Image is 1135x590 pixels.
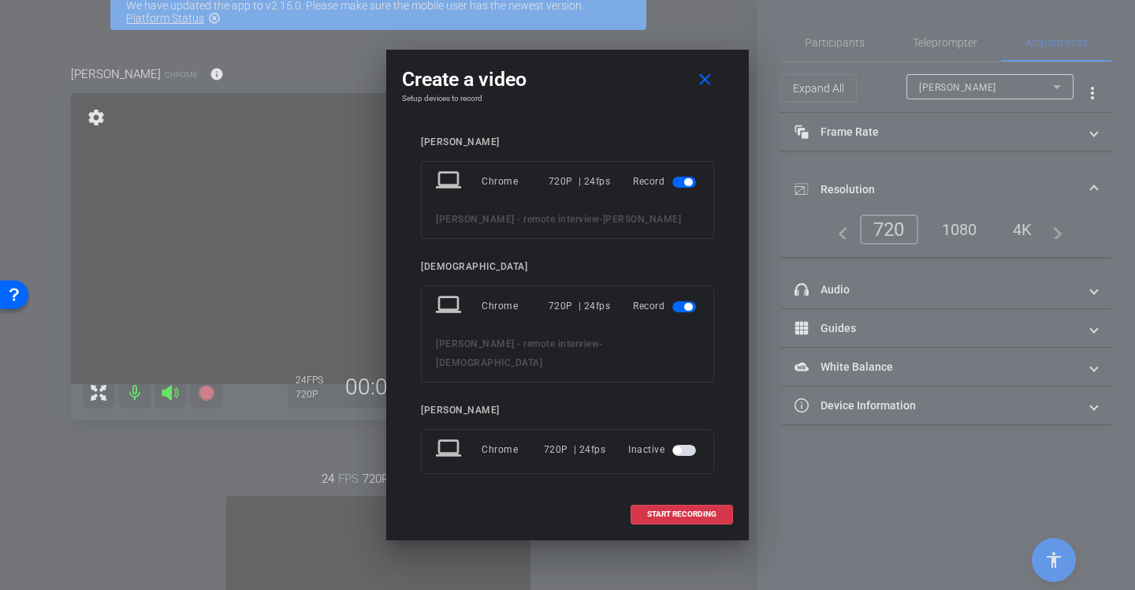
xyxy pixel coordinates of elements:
div: Chrome [482,435,544,464]
div: [PERSON_NAME] [421,405,714,416]
mat-icon: close [695,70,715,90]
span: - [599,338,603,349]
div: [PERSON_NAME] [421,136,714,148]
span: [PERSON_NAME] [603,214,682,225]
div: Record [633,292,699,320]
span: - [599,214,603,225]
mat-icon: laptop [436,167,464,196]
div: Chrome [482,167,549,196]
span: [PERSON_NAME] - remote interview [436,214,599,225]
h4: Setup devices to record [402,94,733,103]
span: [DEMOGRAPHIC_DATA] [436,357,542,368]
div: 720P | 24fps [549,292,611,320]
mat-icon: laptop [436,435,464,464]
span: [PERSON_NAME] - remote interview [436,338,599,349]
div: [DEMOGRAPHIC_DATA] [421,261,714,273]
div: Record [633,167,699,196]
div: Chrome [482,292,549,320]
div: Inactive [628,435,699,464]
div: 720P | 24fps [544,435,606,464]
div: Create a video [402,65,733,94]
button: START RECORDING [631,505,733,525]
mat-icon: laptop [436,292,464,320]
span: START RECORDING [647,510,716,518]
div: 720P | 24fps [549,167,611,196]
